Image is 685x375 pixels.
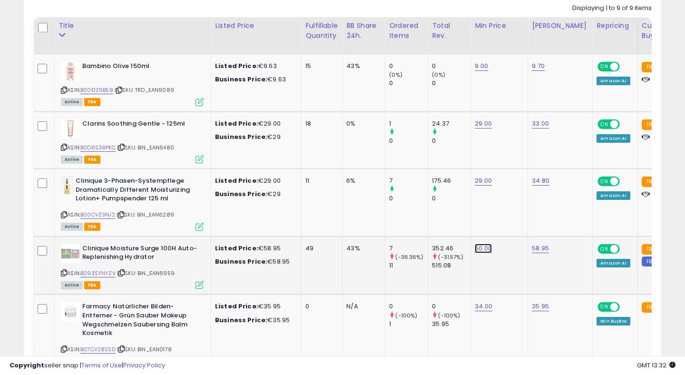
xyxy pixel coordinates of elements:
[432,302,470,311] div: 0
[389,261,428,270] div: 11
[532,244,549,253] a: 58.95
[61,281,83,289] span: All listings currently available for purchase on Amazon
[346,119,378,128] div: 0%
[215,133,294,141] div: €29
[532,302,549,311] a: 35.95
[82,302,198,340] b: Farmacy Natürlicher Bilden-Entferner - Grün Sauber Makeup Wegschmelzen Saubersing Balm Kosmetik
[61,119,80,138] img: 316E5mRIsXL._SL40_.jpg
[215,21,297,31] div: Listed Price
[432,244,470,253] div: 352.46
[598,303,610,311] span: ON
[215,189,267,198] b: Business Price:
[532,21,588,31] div: [PERSON_NAME]
[618,303,634,311] span: OFF
[389,137,428,145] div: 0
[61,156,83,164] span: All listings currently available for purchase on Amazon
[215,244,258,253] b: Listed Price:
[82,119,198,131] b: Clarins Soothing Gentle - 125ml
[80,144,116,152] a: B0D6S38PKC
[215,316,267,325] b: Business Price:
[61,244,204,288] div: ASIN:
[305,302,335,311] div: 0
[346,177,378,185] div: 6%
[215,132,267,141] b: Business Price:
[432,62,470,70] div: 0
[432,79,470,88] div: 0
[117,211,174,218] span: | SKU: BIN_EAN6289
[84,98,100,106] span: FBA
[642,62,659,72] small: FBA
[305,21,338,41] div: Fulfillable Quantity
[215,119,258,128] b: Listed Price:
[389,71,402,79] small: (0%)
[597,21,634,31] div: Repricing
[215,257,294,266] div: €58.95
[475,119,492,128] a: 29.00
[115,86,174,94] span: | SKU: TRD_EAN9089
[76,177,191,206] b: Clinique 3-Phasen-Systempflege Dramatically Different Moisturizing Lotion+ Pumpspender 125 ml
[61,98,83,106] span: All listings currently available for purchase on Amazon
[475,176,492,186] a: 29.00
[389,320,428,328] div: 1
[389,119,428,128] div: 1
[432,261,470,270] div: 515.08
[532,119,549,128] a: 33.00
[346,21,381,41] div: BB Share 24h.
[597,191,630,200] div: Amazon AI
[432,21,467,41] div: Total Rev.
[642,302,659,313] small: FBA
[598,120,610,128] span: ON
[432,177,470,185] div: 175.46
[215,244,294,253] div: €58.95
[475,21,524,31] div: Min Price
[117,345,172,353] span: | SKU: BIN_EAN0178
[117,144,174,151] span: | SKU: BIN_EAN6480
[82,62,198,73] b: Bambino Olive 150ml
[80,269,116,277] a: B093SYNYZV
[80,86,113,94] a: B00E1Z6B58
[597,317,630,326] div: Win BuyBox
[84,223,100,231] span: FBA
[215,119,294,128] div: €29.00
[389,177,428,185] div: 7
[61,177,73,196] img: 31jVHwnNQoL._SL40_.jpg
[215,302,294,311] div: €35.95
[598,245,610,253] span: ON
[532,61,545,71] a: 9.70
[215,75,267,84] b: Business Price:
[10,361,165,370] div: seller snap | |
[215,177,294,185] div: €29.00
[642,257,660,266] small: FBM
[84,156,100,164] span: FBA
[389,21,424,41] div: Ordered Items
[532,176,549,186] a: 34.80
[61,302,80,321] img: 319DUmV0WoL._SL40_.jpg
[215,302,258,311] b: Listed Price:
[61,119,204,163] div: ASIN:
[618,120,634,128] span: OFF
[618,178,634,186] span: OFF
[598,63,610,71] span: ON
[215,75,294,84] div: €9.63
[432,320,470,328] div: 35.95
[618,63,634,71] span: OFF
[432,71,445,79] small: (0%)
[637,361,675,370] span: 2025-10-13 13:32 GMT
[305,177,335,185] div: 11
[642,177,659,187] small: FBA
[10,361,44,370] strong: Copyright
[215,61,258,70] b: Listed Price:
[215,190,294,198] div: €29
[598,178,610,186] span: ON
[395,312,417,319] small: (-100%)
[597,259,630,267] div: Amazon AI
[61,62,204,105] div: ASIN:
[432,194,470,203] div: 0
[475,302,492,311] a: 34.00
[80,211,115,219] a: B00CVZ3NJ2
[475,61,488,71] a: 9.00
[395,253,423,261] small: (-36.36%)
[438,253,463,261] small: (-31.57%)
[84,281,100,289] span: FBA
[215,257,267,266] b: Business Price:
